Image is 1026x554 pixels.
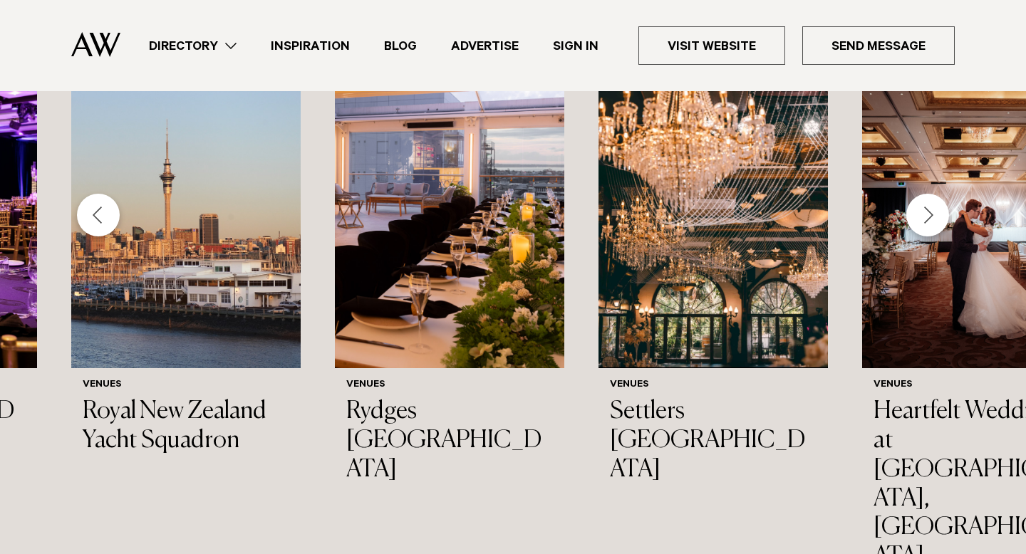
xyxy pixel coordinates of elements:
[536,36,616,56] a: Sign In
[132,36,254,56] a: Directory
[610,380,817,392] h6: Venues
[346,397,553,484] h3: Rydges [GEOGRAPHIC_DATA]
[254,36,367,56] a: Inspiration
[434,36,536,56] a: Advertise
[610,397,817,484] h3: Settlers [GEOGRAPHIC_DATA]
[71,61,301,368] img: Auckland Weddings Venues | Royal New Zealand Yacht Squadron
[802,26,955,65] a: Send Message
[83,397,289,456] h3: Royal New Zealand Yacht Squadron
[83,380,289,392] h6: Venues
[598,61,828,496] a: Auckland Weddings Venues | Settlers Country Manor Venues Settlers [GEOGRAPHIC_DATA]
[335,61,564,368] img: Auckland Weddings Venues | Rydges Auckland
[71,32,120,57] img: Auckland Weddings Logo
[638,26,785,65] a: Visit Website
[335,61,564,496] a: Auckland Weddings Venues | Rydges Auckland Venues Rydges [GEOGRAPHIC_DATA]
[71,61,301,466] a: Auckland Weddings Venues | Royal New Zealand Yacht Squadron Venues Royal New Zealand Yacht Squadron
[367,36,434,56] a: Blog
[346,380,553,392] h6: Venues
[598,61,828,368] img: Auckland Weddings Venues | Settlers Country Manor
